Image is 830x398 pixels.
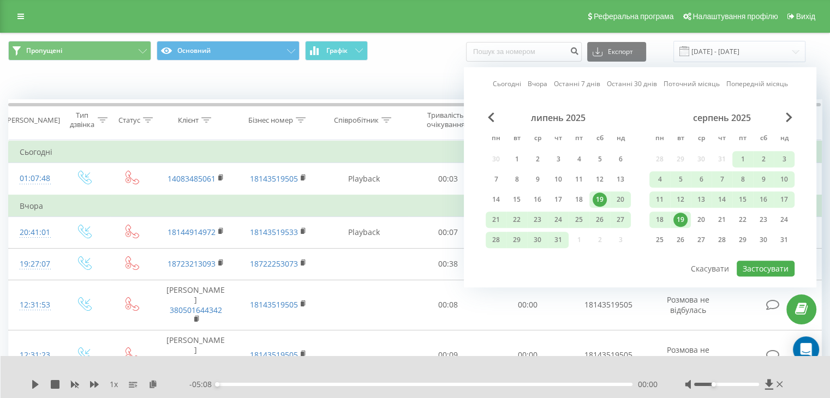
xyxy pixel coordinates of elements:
div: пт 4 лип 2025 р. [569,151,589,167]
div: 7 [715,172,729,186]
div: [PERSON_NAME] [5,116,60,125]
abbr: вівторок [509,131,525,147]
td: Вчора [9,195,822,217]
div: сб 30 серп 2025 р. [753,232,774,248]
a: Останні 7 днів [554,79,600,89]
div: 23 [530,213,545,227]
div: 8 [736,172,750,186]
div: пн 14 лип 2025 р. [486,191,506,208]
div: чт 3 лип 2025 р. [548,151,569,167]
td: 00:03 [409,163,488,195]
abbr: понеділок [652,131,668,147]
div: пн 4 серп 2025 р. [649,171,670,188]
div: 19 [673,213,688,227]
div: 31 [551,233,565,247]
div: 17 [777,192,791,207]
abbr: неділя [612,131,629,147]
div: 14 [489,192,503,207]
div: 1 [736,152,750,166]
a: 18723213093 [168,258,216,269]
span: Налаштування профілю [692,12,778,21]
div: 17 [551,192,565,207]
div: 14 [715,192,729,207]
div: пн 11 серп 2025 р. [649,191,670,208]
button: Основний [157,41,300,61]
td: 00:07 [409,216,488,248]
input: Пошук за номером [466,42,582,62]
a: 18143519505 [250,173,298,184]
td: Playback [320,163,409,195]
div: вт 8 лип 2025 р. [506,171,527,188]
div: 18 [572,192,586,207]
div: 12:31:53 [20,294,49,316]
div: 8 [510,172,524,186]
div: 15 [736,192,750,207]
div: пт 11 лип 2025 р. [569,171,589,188]
button: Експорт [587,42,646,62]
div: 6 [613,152,628,166]
abbr: четвер [550,131,566,147]
div: ср 27 серп 2025 р. [691,232,712,248]
div: 13 [694,192,708,207]
a: 380501644342 [170,305,222,315]
abbr: четвер [714,131,730,147]
abbr: субота [755,131,772,147]
div: чт 10 лип 2025 р. [548,171,569,188]
div: чт 17 лип 2025 р. [548,191,569,208]
div: 30 [756,233,771,247]
div: чт 28 серп 2025 р. [712,232,732,248]
div: Accessibility label [711,382,715,387]
div: сб 5 лип 2025 р. [589,151,610,167]
div: пт 18 лип 2025 р. [569,191,589,208]
div: липень 2025 [486,112,631,123]
div: ср 30 лип 2025 р. [527,232,548,248]
div: нд 13 лип 2025 р. [610,171,631,188]
div: пт 15 серп 2025 р. [732,191,753,208]
div: чт 7 серп 2025 р. [712,171,732,188]
div: нд 6 лип 2025 р. [610,151,631,167]
abbr: п’ятниця [735,131,751,147]
div: пт 25 лип 2025 р. [569,212,589,228]
div: 28 [715,233,729,247]
div: 2 [756,152,771,166]
div: 12 [593,172,607,186]
div: 13 [613,172,628,186]
div: 6 [694,172,708,186]
div: нд 24 серп 2025 р. [774,212,795,228]
abbr: вівторок [672,131,689,147]
div: 12:31:23 [20,345,49,366]
abbr: субота [592,131,608,147]
div: сб 26 лип 2025 р. [589,212,610,228]
td: 18143519505 [567,280,649,330]
td: 18143519505 [567,330,649,380]
div: пн 7 лип 2025 р. [486,171,506,188]
div: ср 6 серп 2025 р. [691,171,712,188]
div: 26 [593,213,607,227]
div: Клієнт [178,116,199,125]
div: Співробітник [334,116,379,125]
div: вт 26 серп 2025 р. [670,232,691,248]
div: 21 [489,213,503,227]
div: 18 [653,213,667,227]
div: пн 21 лип 2025 р. [486,212,506,228]
div: 27 [613,213,628,227]
div: 25 [572,213,586,227]
div: сб 23 серп 2025 р. [753,212,774,228]
a: 18143519533 [250,227,298,237]
div: сб 19 лип 2025 р. [589,191,610,208]
div: 31 [777,233,791,247]
a: Вчора [528,79,547,89]
a: Останні 30 днів [607,79,657,89]
div: 24 [777,213,791,227]
div: 15 [510,192,524,207]
abbr: середа [693,131,709,147]
div: Open Intercom Messenger [793,336,819,363]
td: 00:09 [409,330,488,380]
div: чт 21 серп 2025 р. [712,212,732,228]
a: 18722253073 [250,258,298,269]
td: [PERSON_NAME] [154,330,237,380]
span: Next Month [786,112,792,122]
div: нд 10 серп 2025 р. [774,171,795,188]
abbr: середа [529,131,546,147]
button: Пропущені [8,41,151,61]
